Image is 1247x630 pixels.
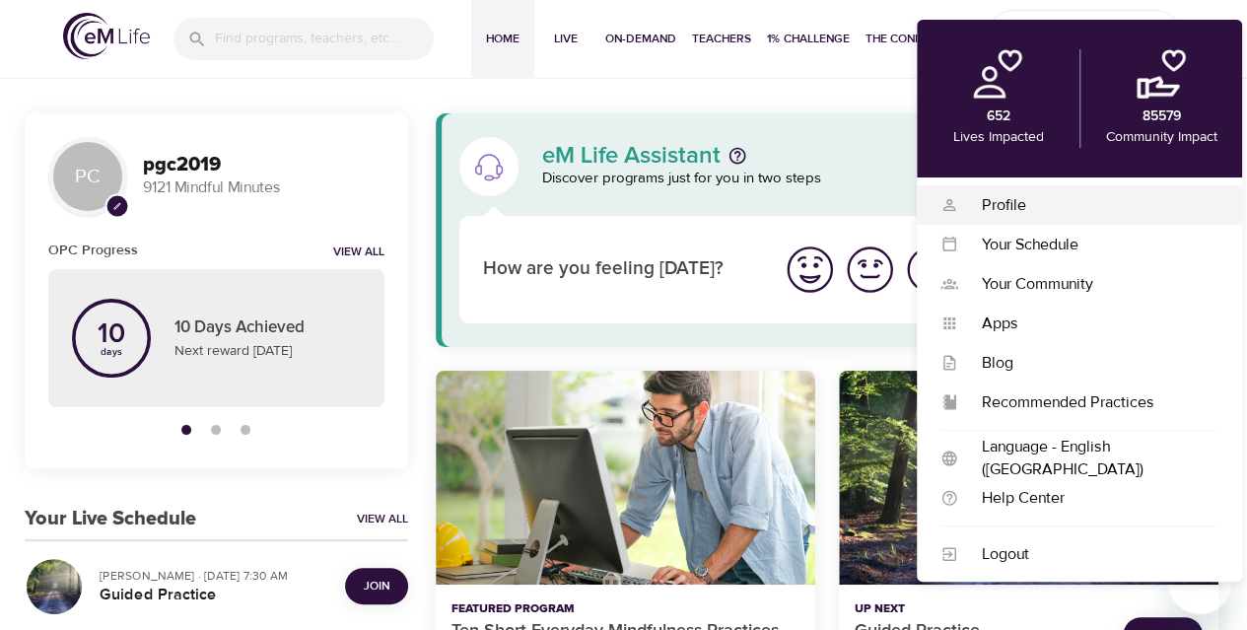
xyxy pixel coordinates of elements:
p: eM Life Assistant [542,144,721,168]
div: Apps [958,313,1218,335]
p: Discover programs just for you in two steps [542,168,1196,190]
h5: Guided Practice [100,585,329,605]
div: Language - English ([GEOGRAPHIC_DATA]) [958,436,1218,481]
h3: Your Live Schedule [25,508,196,530]
span: The Connection [866,29,964,49]
img: personal.png [973,49,1022,99]
img: great [783,243,837,297]
p: Up Next [855,600,1107,618]
div: Recommended Practices [958,391,1218,414]
span: Home [479,29,526,49]
button: I'm feeling ok [900,240,960,300]
p: 10 Days Achieved [174,315,361,341]
span: Live [542,29,589,49]
p: 10 [98,320,125,348]
p: How are you feeling [DATE]? [483,255,756,284]
iframe: Button to launch messaging window [1168,551,1231,614]
button: I'm feeling great [780,240,840,300]
p: 9121 Mindful Minutes [143,176,384,199]
span: Teachers [692,29,751,49]
span: On-Demand [605,29,676,49]
a: View all notifications [333,245,384,261]
button: Ten Short Everyday Mindfulness Practices [436,371,815,585]
div: Your Schedule [958,234,1218,256]
div: Help Center [958,487,1218,510]
img: ok [903,243,957,297]
div: Blog [958,352,1218,375]
div: Profile [958,194,1218,217]
div: Your Community [958,273,1218,296]
p: 652 [986,106,1009,127]
h3: pgc2019 [143,154,384,176]
div: Logout [958,543,1218,566]
p: [PERSON_NAME] · [DATE] 7:30 AM [100,567,329,585]
a: View All [357,511,408,527]
p: days [98,348,125,356]
img: eM Life Assistant [473,151,505,182]
p: Community Impact [1105,127,1216,148]
button: Guided Practice [839,371,1218,585]
div: PC [48,137,127,216]
p: Featured Program [451,600,799,618]
h6: OPC Progress [48,240,138,261]
img: community.png [1137,49,1186,99]
p: Lives Impacted [952,127,1043,148]
span: Join [364,576,389,596]
span: 1% Challenge [767,29,850,49]
p: 85579 [1142,106,1180,127]
button: Join [345,568,408,604]
button: I'm feeling good [840,240,900,300]
img: logo [63,13,150,59]
input: Find programs, teachers, etc... [215,18,434,60]
img: good [843,243,897,297]
p: Next reward [DATE] [174,341,361,362]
